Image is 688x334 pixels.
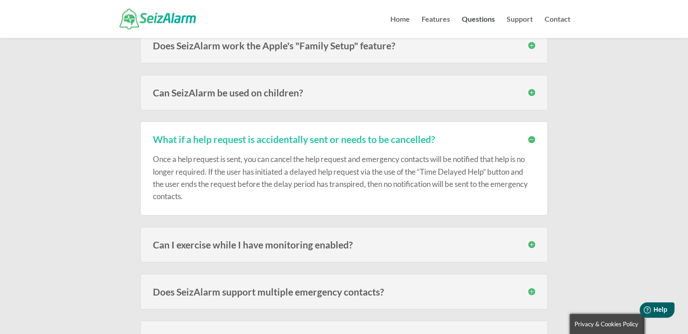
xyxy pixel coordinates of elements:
a: Support [507,16,533,38]
h3: Can I exercise while I have monitoring enabled? [153,240,535,249]
h3: Does SeizAlarm work the Apple's "Family Setup" feature? [153,41,535,50]
a: Home [390,16,410,38]
a: Features [422,16,450,38]
a: Contact [545,16,570,38]
h3: Can SeizAlarm be used on children? [153,88,535,97]
h3: What if a help request is accidentally sent or needs to be cancelled? [153,134,535,144]
img: SeizAlarm [119,9,196,29]
a: Questions [462,16,495,38]
span: Privacy & Cookies Policy [574,320,638,328]
div: Once a help request is sent, you can cancel the help request and emergency contacts will be notif... [153,144,535,202]
iframe: Help widget launcher [607,299,678,324]
h3: Does SeizAlarm support multiple emergency contacts? [153,287,535,296]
